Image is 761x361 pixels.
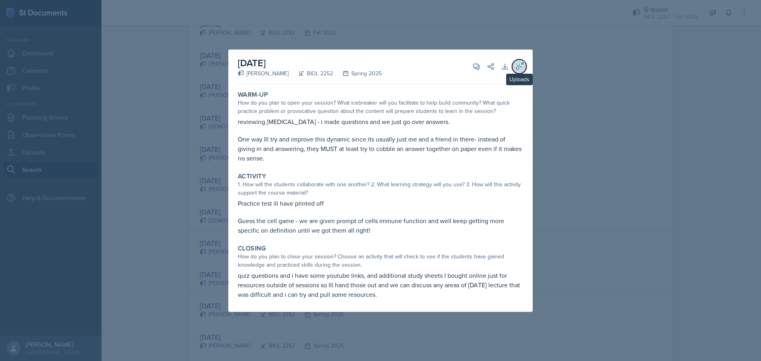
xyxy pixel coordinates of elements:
[238,252,523,269] div: How do you plan to close your session? Choose an activity that will check to see if the students ...
[238,69,289,78] div: [PERSON_NAME]
[512,59,526,74] button: Uploads
[238,244,266,252] label: Closing
[238,134,523,163] p: One way Ill try and improve this dynamic since its usually just me and a friend in there- instead...
[238,117,523,126] p: reviewing [MEDICAL_DATA] - i made questions and we just go over answers.
[289,69,333,78] div: BIOL 2252
[238,56,382,70] h2: [DATE]
[238,271,523,299] p: quiz questions and i have some youtube links, and additional study sheets I bought online just fo...
[238,99,523,115] div: How do you plan to open your session? What icebreaker will you facilitate to help build community...
[238,199,523,208] p: Practice test ill have printed off
[238,216,523,235] p: Guess the cell game - we are given prompt of cells immune function and well keep getting more spe...
[238,91,268,99] label: Warm-Up
[238,172,266,180] label: Activity
[238,180,523,197] div: 1. How will the students collaborate with one another? 2. What learning strategy will you use? 3....
[333,69,382,78] div: Spring 2025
